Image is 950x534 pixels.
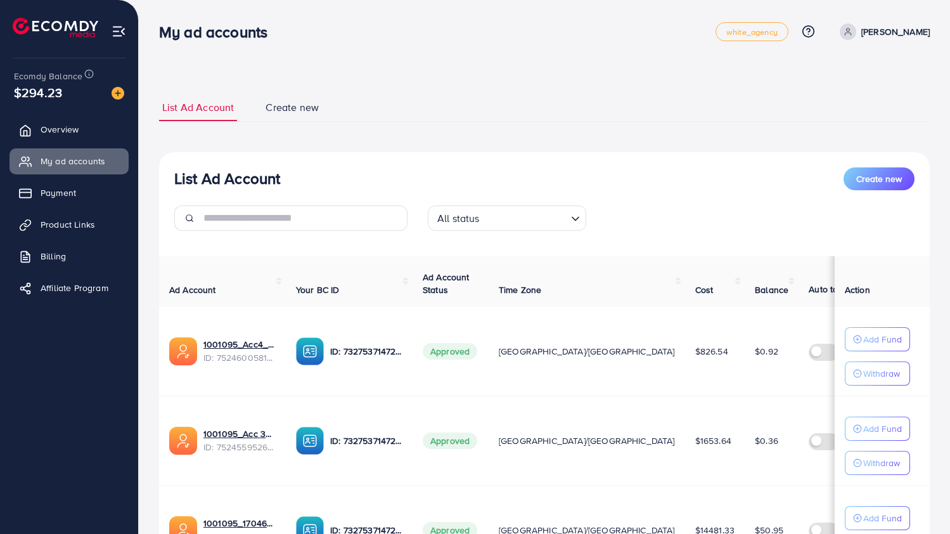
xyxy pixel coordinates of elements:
span: Action [845,283,870,296]
span: Approved [423,433,477,449]
span: $294.23 [14,83,62,101]
img: ic-ba-acc.ded83a64.svg [296,337,324,365]
button: Add Fund [845,506,910,530]
span: white_agency [726,28,778,36]
span: Approved [423,343,477,360]
span: $1653.64 [695,434,731,447]
p: ID: 7327537147282571265 [330,433,402,448]
img: menu [112,24,126,39]
p: Add Fund [863,421,902,436]
span: Payment [41,186,76,199]
span: ID: 7524600581361696769 [203,351,276,364]
span: Overview [41,123,79,136]
a: 1001095_1704607619722 [203,517,276,530]
a: [PERSON_NAME] [835,23,930,40]
p: Auto top-up [809,282,856,297]
img: ic-ads-acc.e4c84228.svg [169,337,197,365]
p: Withdraw [863,455,900,471]
iframe: Chat [896,477,940,524]
p: Add Fund [863,332,902,347]
button: Withdraw [845,361,910,386]
a: Affiliate Program [10,275,129,301]
a: Product Links [10,212,129,237]
button: Add Fund [845,327,910,351]
p: ID: 7327537147282571265 [330,344,402,359]
span: $0.92 [755,345,778,358]
a: white_agency [716,22,788,41]
span: Balance [755,283,788,296]
img: ic-ads-acc.e4c84228.svg [169,427,197,455]
button: Create new [844,167,915,190]
span: Billing [41,250,66,263]
span: Create new [856,173,902,185]
span: Ad Account Status [423,271,470,296]
span: Affiliate Program [41,282,108,294]
a: 1001095_Acc4_1751957612300 [203,338,276,351]
a: 1001095_Acc 3_1751948238983 [203,427,276,440]
p: Add Fund [863,511,902,526]
span: Ecomdy Balance [14,70,82,82]
span: Time Zone [499,283,541,296]
span: [GEOGRAPHIC_DATA]/[GEOGRAPHIC_DATA] [499,345,675,358]
span: [GEOGRAPHIC_DATA]/[GEOGRAPHIC_DATA] [499,434,675,447]
span: ID: 7524559526306070535 [203,441,276,453]
span: My ad accounts [41,155,105,167]
a: Billing [10,244,129,269]
span: All status [435,209,482,228]
a: Overview [10,117,129,142]
span: List Ad Account [162,100,234,115]
a: My ad accounts [10,148,129,174]
img: logo [13,18,98,37]
h3: My ad accounts [159,23,278,41]
div: <span class='underline'>1001095_Acc 3_1751948238983</span></br>7524559526306070535 [203,427,276,453]
span: $826.54 [695,345,728,358]
input: Search for option [484,207,566,228]
a: Payment [10,180,129,205]
p: Withdraw [863,366,900,381]
img: image [112,87,124,100]
span: Cost [695,283,714,296]
span: Create new [266,100,319,115]
button: Withdraw [845,451,910,475]
button: Add Fund [845,417,910,441]
span: $0.36 [755,434,778,447]
img: ic-ba-acc.ded83a64.svg [296,427,324,455]
div: <span class='underline'>1001095_Acc4_1751957612300</span></br>7524600581361696769 [203,338,276,364]
span: Product Links [41,218,95,231]
span: Your BC ID [296,283,340,296]
p: [PERSON_NAME] [861,24,930,39]
div: Search for option [428,205,586,231]
h3: List Ad Account [174,169,280,188]
span: Ad Account [169,283,216,296]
